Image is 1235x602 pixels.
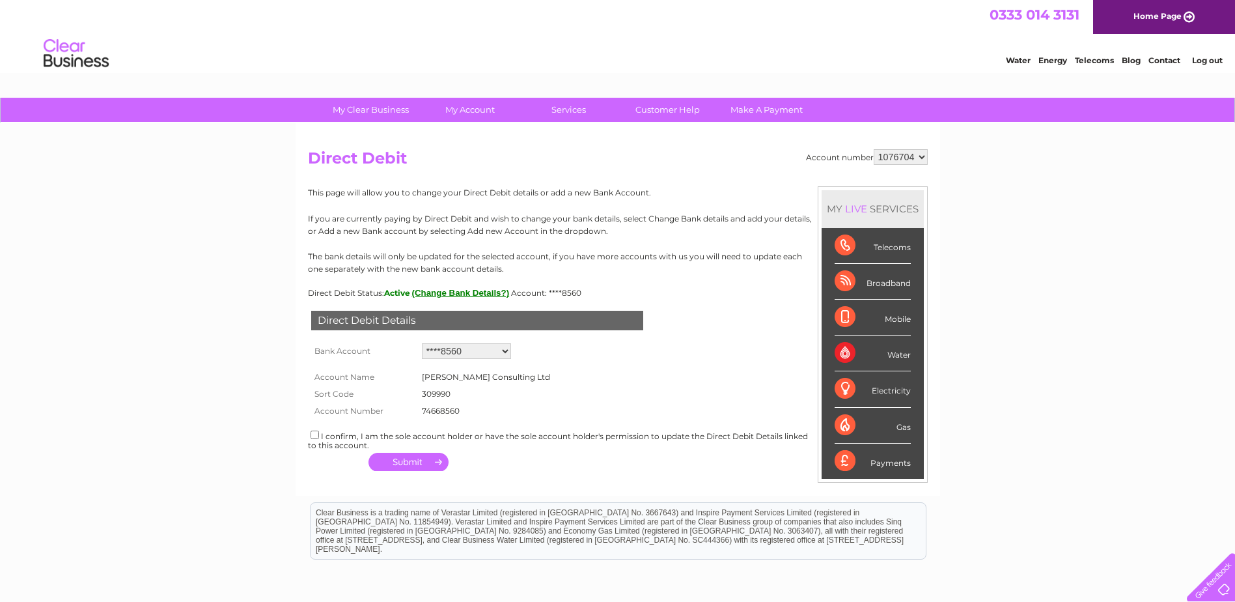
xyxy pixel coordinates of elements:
[835,408,911,444] div: Gas
[308,212,928,237] p: If you are currently paying by Direct Debit and wish to change your bank details, select Change B...
[835,264,911,300] div: Broadband
[308,149,928,174] h2: Direct Debit
[842,203,870,215] div: LIVE
[1192,55,1223,65] a: Log out
[412,288,510,298] button: (Change Bank Details?)
[1148,55,1180,65] a: Contact
[384,288,410,298] span: Active
[614,98,721,122] a: Customer Help
[835,336,911,371] div: Water
[835,371,911,407] div: Electricity
[308,340,419,362] th: Bank Account
[308,186,928,199] p: This page will allow you to change your Direct Debit details or add a new Bank Account.
[419,369,553,386] td: [PERSON_NAME] Consulting Ltd
[515,98,622,122] a: Services
[43,34,109,74] img: logo.png
[806,149,928,165] div: Account number
[419,386,553,403] td: 309990
[990,7,1079,23] a: 0333 014 3131
[308,288,928,298] div: Direct Debit Status:
[308,403,419,420] th: Account Number
[1006,55,1031,65] a: Water
[311,311,643,330] div: Direct Debit Details
[308,250,928,275] p: The bank details will only be updated for the selected account, if you have more accounts with us...
[416,98,523,122] a: My Account
[308,386,419,403] th: Sort Code
[317,98,424,122] a: My Clear Business
[1075,55,1114,65] a: Telecoms
[311,7,926,63] div: Clear Business is a trading name of Verastar Limited (registered in [GEOGRAPHIC_DATA] No. 3667643...
[1038,55,1067,65] a: Energy
[713,98,820,122] a: Make A Payment
[1122,55,1141,65] a: Blog
[419,403,553,420] td: 74668560
[308,369,419,386] th: Account Name
[308,429,928,450] div: I confirm, I am the sole account holder or have the sole account holder's permission to update th...
[835,300,911,336] div: Mobile
[822,190,924,227] div: MY SERVICES
[835,444,911,479] div: Payments
[835,228,911,264] div: Telecoms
